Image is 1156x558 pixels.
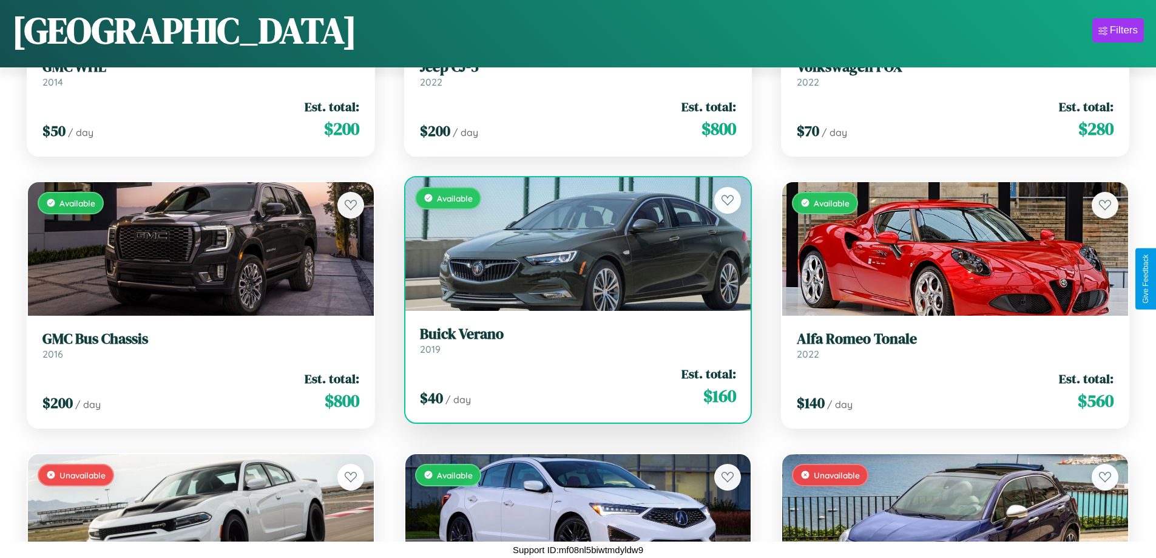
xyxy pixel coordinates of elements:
[445,393,471,406] span: / day
[1110,24,1138,36] div: Filters
[420,388,443,408] span: $ 40
[305,370,359,387] span: Est. total:
[42,58,359,88] a: GMC WHL2014
[420,76,442,88] span: 2022
[703,384,736,408] span: $ 160
[437,193,473,203] span: Available
[797,76,819,88] span: 2022
[797,330,1114,348] h3: Alfa Romeo Tonale
[420,325,737,355] a: Buick Verano2019
[797,393,825,413] span: $ 140
[59,470,106,480] span: Unavailable
[1092,18,1144,43] button: Filters
[701,117,736,141] span: $ 800
[42,330,359,348] h3: GMC Bus Chassis
[420,343,441,355] span: 2019
[1141,254,1150,304] div: Give Feedback
[420,58,737,88] a: Jeep CJ-52022
[822,126,847,138] span: / day
[797,58,1114,76] h3: Volkswagen FOX
[681,98,736,115] span: Est. total:
[59,198,95,208] span: Available
[1078,389,1114,413] span: $ 560
[12,5,357,55] h1: [GEOGRAPHIC_DATA]
[1059,370,1114,387] span: Est. total:
[814,198,850,208] span: Available
[42,348,63,360] span: 2016
[437,470,473,480] span: Available
[827,398,853,410] span: / day
[814,470,860,480] span: Unavailable
[1059,98,1114,115] span: Est. total:
[42,330,359,360] a: GMC Bus Chassis2016
[420,325,737,343] h3: Buick Verano
[420,58,737,76] h3: Jeep CJ-5
[42,58,359,76] h3: GMC WHL
[420,121,450,141] span: $ 200
[75,398,101,410] span: / day
[797,348,819,360] span: 2022
[681,365,736,383] span: Est. total:
[513,542,643,558] p: Support ID: mf08nl5biwtmdyldw9
[305,98,359,115] span: Est. total:
[324,117,359,141] span: $ 200
[42,393,73,413] span: $ 200
[1078,117,1114,141] span: $ 280
[42,76,63,88] span: 2014
[68,126,93,138] span: / day
[797,121,819,141] span: $ 70
[797,330,1114,360] a: Alfa Romeo Tonale2022
[325,389,359,413] span: $ 800
[42,121,66,141] span: $ 50
[797,58,1114,88] a: Volkswagen FOX2022
[453,126,478,138] span: / day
